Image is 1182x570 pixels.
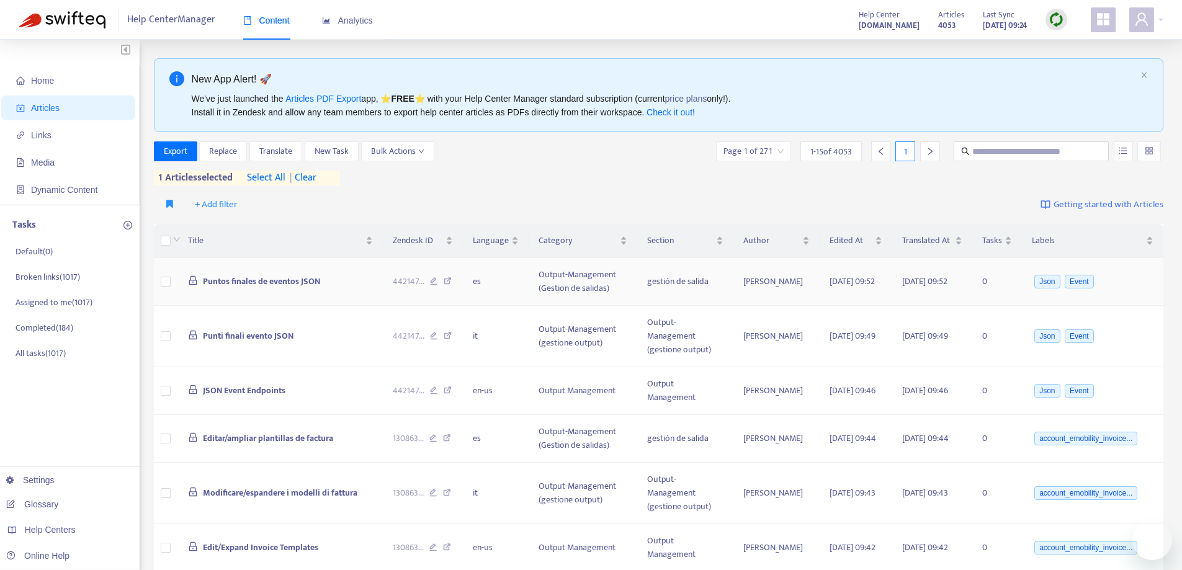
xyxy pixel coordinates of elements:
[16,321,73,334] p: Completed ( 184 )
[393,384,424,398] span: 442147 ...
[938,19,956,32] strong: 4053
[529,415,637,463] td: Output-Management (Gestion de salidas)
[12,218,36,233] p: Tasks
[322,16,331,25] span: area-chart
[830,329,875,343] span: [DATE] 09:49
[188,432,198,442] span: lock
[902,329,948,343] span: [DATE] 09:49
[938,8,964,22] span: Articles
[16,104,25,112] span: account-book
[31,158,55,167] span: Media
[733,415,820,463] td: [PERSON_NAME]
[529,224,637,258] th: Category
[243,16,290,25] span: Content
[637,367,733,415] td: Output Management
[733,224,820,258] th: Author
[188,275,198,285] span: lock
[1140,71,1148,79] button: close
[203,274,320,288] span: Puntos finales de eventos JSON
[1096,12,1111,27] span: appstore
[290,169,292,186] span: |
[16,131,25,140] span: link
[1132,520,1172,560] iframe: Schaltfläche zum Öffnen des Messaging-Fensters
[16,296,92,309] p: Assigned to me ( 1017 )
[188,385,198,394] span: lock
[1022,224,1163,258] th: Labels
[123,221,132,229] span: plus-circle
[199,141,247,161] button: Replace
[1065,329,1094,343] span: Event
[637,463,733,524] td: Output-Management (gestione output)
[19,11,105,29] img: Swifteq
[637,415,733,463] td: gestión de salida
[6,499,58,509] a: Glossary
[393,329,424,343] span: 442147 ...
[637,258,733,306] td: gestión de salida
[188,487,198,497] span: lock
[463,463,529,524] td: it
[305,141,359,161] button: New Task
[16,76,25,85] span: home
[637,224,733,258] th: Section
[733,463,820,524] td: [PERSON_NAME]
[972,463,1022,524] td: 0
[473,234,509,247] span: Language
[1049,12,1064,27] img: sync.dc5367851b00ba804db3.png
[418,148,424,154] span: down
[820,224,893,258] th: Edited At
[1034,486,1137,500] span: account_emobility_invoice...
[972,415,1022,463] td: 0
[902,274,947,288] span: [DATE] 09:52
[1034,541,1137,554] span: account_emobility_invoice...
[733,367,820,415] td: [PERSON_NAME]
[961,147,970,156] span: search
[322,16,373,25] span: Analytics
[16,158,25,167] span: file-image
[127,8,215,32] span: Help Center Manager
[192,92,1136,119] div: We've just launched the app, ⭐ ⭐️ with your Help Center Manager standard subscription (current on...
[315,145,349,158] span: New Task
[25,525,76,535] span: Help Centers
[902,383,948,398] span: [DATE] 09:46
[393,486,424,500] span: 130863 ...
[982,234,1002,247] span: Tasks
[529,306,637,367] td: Output-Management (gestione output)
[285,171,316,185] span: clear
[830,540,875,554] span: [DATE] 09:42
[209,145,237,158] span: Replace
[31,130,51,140] span: Links
[393,541,424,554] span: 130863 ...
[902,486,948,500] span: [DATE] 09:43
[877,147,885,156] span: left
[393,234,443,247] span: Zendesk ID
[188,234,363,247] span: Title
[972,367,1022,415] td: 0
[830,431,876,445] span: [DATE] 09:44
[393,275,424,288] span: 442147 ...
[1041,195,1163,215] a: Getting started with Articles
[647,107,695,117] a: Check it out!
[1034,432,1137,445] span: account_emobility_invoice...
[647,234,713,247] span: Section
[188,330,198,340] span: lock
[192,71,1136,87] div: New App Alert! 🚀
[830,234,873,247] span: Edited At
[361,141,434,161] button: Bulk Actionsdown
[902,540,948,554] span: [DATE] 09:42
[539,234,617,247] span: Category
[16,185,25,194] span: container
[463,224,529,258] th: Language
[892,224,972,258] th: Translated At
[203,383,285,398] span: JSON Event Endpoints
[1034,384,1060,398] span: Json
[1034,329,1060,343] span: Json
[1119,146,1127,155] span: unordered-list
[203,540,318,554] span: Edit/Expand Invoice Templates
[983,8,1014,22] span: Last Sync
[203,431,333,445] span: Editar/ampliar plantillas de factura
[902,431,949,445] span: [DATE] 09:44
[1054,198,1163,212] span: Getting started with Articles
[169,71,184,86] span: info-circle
[895,141,915,161] div: 1
[16,270,80,283] p: Broken links ( 1017 )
